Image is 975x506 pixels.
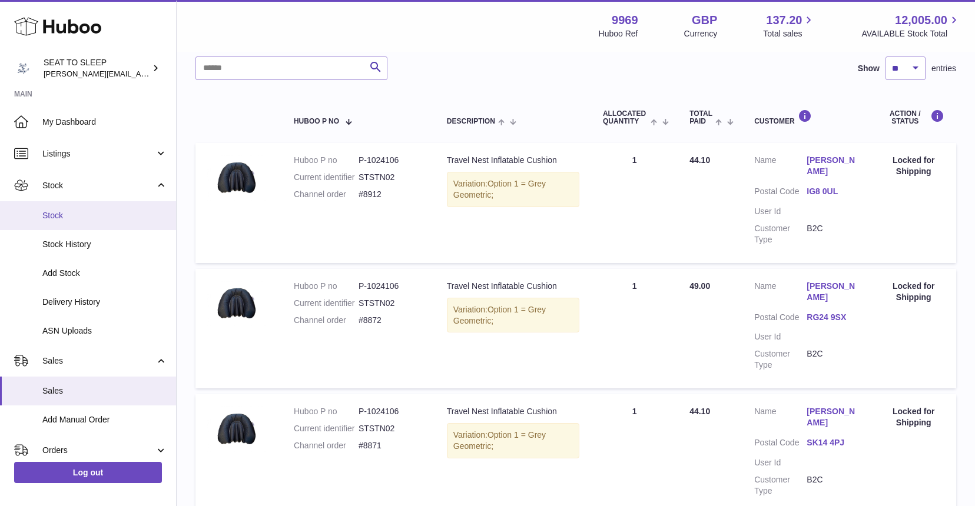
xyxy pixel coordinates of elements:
[591,143,678,262] td: 1
[807,406,859,428] a: [PERSON_NAME]
[207,281,266,327] img: 99691734033825.jpeg
[42,148,155,159] span: Listings
[294,440,359,451] dt: Channel order
[895,12,947,28] span: 12,005.00
[42,414,167,425] span: Add Manual Order
[453,305,546,325] span: Option 1 = Grey Geometric;
[754,223,807,245] dt: Customer Type
[359,281,423,292] dd: P-1024106
[359,189,423,200] dd: #8912
[453,430,546,451] span: Option 1 = Grey Geometric;
[359,406,423,417] dd: P-1024106
[359,315,423,326] dd: #8872
[754,186,807,200] dt: Postal Code
[447,172,579,207] div: Variation:
[807,155,859,177] a: [PERSON_NAME]
[763,28,815,39] span: Total sales
[294,189,359,200] dt: Channel order
[294,406,359,417] dt: Huboo P no
[591,269,678,388] td: 1
[807,348,859,371] dd: B2C
[861,12,961,39] a: 12,005.00 AVAILABLE Stock Total
[14,462,162,483] a: Log out
[359,298,423,309] dd: STSTN02
[807,474,859,497] dd: B2C
[684,28,718,39] div: Currency
[453,179,546,199] span: Option 1 = Grey Geometric;
[689,110,712,125] span: Total paid
[447,406,579,417] div: Travel Nest Inflatable Cushion
[359,172,423,183] dd: STSTN02
[359,440,423,451] dd: #8871
[207,406,266,452] img: 99691734033825.jpeg
[612,12,638,28] strong: 9969
[858,63,880,74] label: Show
[883,406,944,428] div: Locked for Shipping
[447,281,579,292] div: Travel Nest Inflatable Cushion
[447,118,495,125] span: Description
[42,385,167,397] span: Sales
[359,423,423,434] dd: STSTN02
[42,210,167,221] span: Stock
[861,28,961,39] span: AVAILABLE Stock Total
[807,312,859,323] a: RG24 9SX
[42,325,167,337] span: ASN Uploads
[754,348,807,371] dt: Customer Type
[754,437,807,451] dt: Postal Code
[692,12,717,28] strong: GBP
[42,180,155,191] span: Stock
[447,423,579,458] div: Variation:
[807,281,859,303] a: [PERSON_NAME]
[294,172,359,183] dt: Current identifier
[763,12,815,39] a: 137.20 Total sales
[754,457,807,468] dt: User Id
[754,281,807,306] dt: Name
[599,28,638,39] div: Huboo Ref
[754,155,807,180] dt: Name
[754,312,807,326] dt: Postal Code
[883,109,944,125] div: Action / Status
[931,63,956,74] span: entries
[689,155,710,165] span: 44.10
[294,423,359,434] dt: Current identifier
[42,355,155,367] span: Sales
[447,155,579,166] div: Travel Nest Inflatable Cushion
[447,298,579,333] div: Variation:
[754,331,807,342] dt: User Id
[754,206,807,217] dt: User Id
[754,474,807,497] dt: Customer Type
[294,315,359,326] dt: Channel order
[294,281,359,292] dt: Huboo P no
[766,12,802,28] span: 137.20
[42,445,155,456] span: Orders
[883,281,944,303] div: Locked for Shipping
[294,118,339,125] span: Huboo P no
[689,281,710,291] span: 49.00
[44,69,236,78] span: [PERSON_NAME][EMAIL_ADDRESS][DOMAIN_NAME]
[14,59,32,77] img: amy@seattosleep.co.uk
[807,186,859,197] a: IG8 0UL
[807,437,859,448] a: SK14 4PJ
[42,268,167,279] span: Add Stock
[294,298,359,309] dt: Current identifier
[754,109,859,125] div: Customer
[359,155,423,166] dd: P-1024106
[42,239,167,250] span: Stock History
[42,297,167,308] span: Delivery History
[754,406,807,431] dt: Name
[42,116,167,128] span: My Dashboard
[807,223,859,245] dd: B2C
[294,155,359,166] dt: Huboo P no
[44,57,150,79] div: SEAT TO SLEEP
[207,155,266,201] img: 99691734033825.jpeg
[883,155,944,177] div: Locked for Shipping
[689,407,710,416] span: 44.10
[603,110,648,125] span: ALLOCATED Quantity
